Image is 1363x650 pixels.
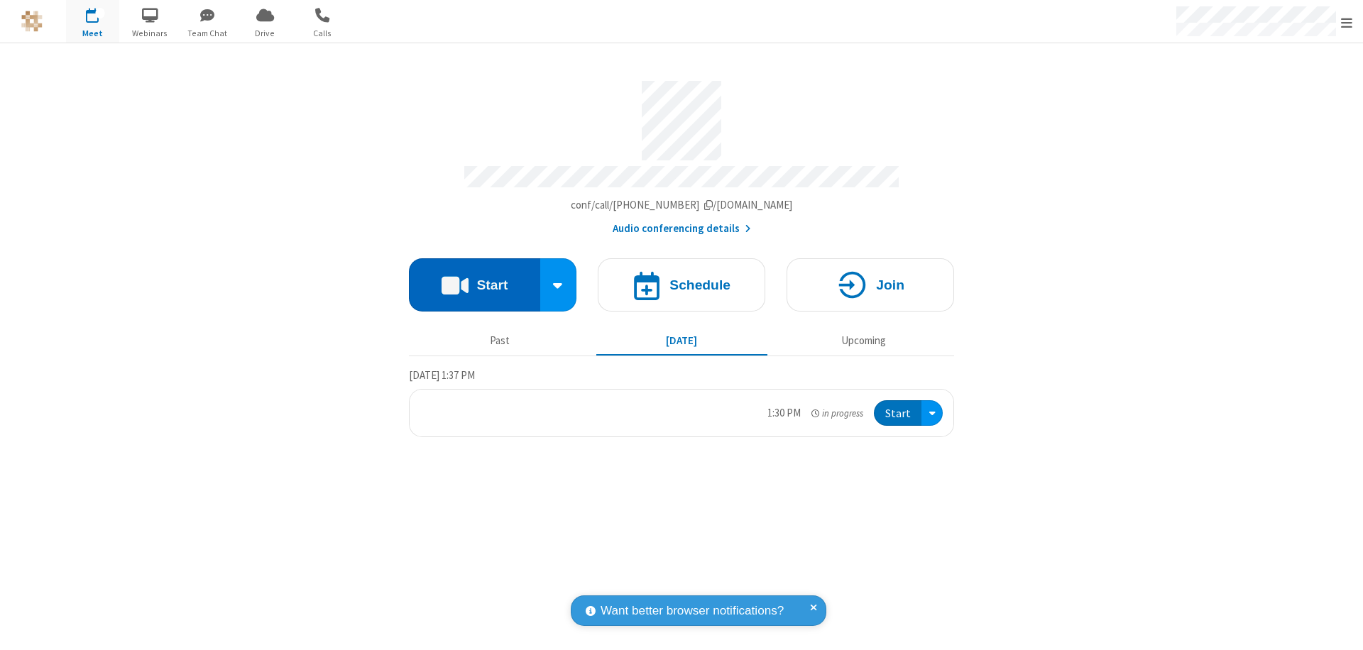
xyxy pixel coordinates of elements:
[409,368,475,382] span: [DATE] 1:37 PM
[21,11,43,32] img: QA Selenium DO NOT DELETE OR CHANGE
[876,278,904,292] h4: Join
[296,27,349,40] span: Calls
[540,258,577,312] div: Start conference options
[571,197,793,214] button: Copy my meeting room linkCopy my meeting room link
[409,258,540,312] button: Start
[415,327,586,354] button: Past
[601,602,784,620] span: Want better browser notifications?
[778,327,949,354] button: Upcoming
[613,221,751,237] button: Audio conferencing details
[921,400,943,426] div: Open menu
[124,27,177,40] span: Webinars
[787,258,954,312] button: Join
[874,400,921,426] button: Start
[239,27,292,40] span: Drive
[811,407,863,420] em: in progress
[409,70,954,237] section: Account details
[571,198,793,211] span: Copy my meeting room link
[96,8,105,18] div: 1
[181,27,234,40] span: Team Chat
[669,278,730,292] h4: Schedule
[596,327,767,354] button: [DATE]
[598,258,765,312] button: Schedule
[476,278,508,292] h4: Start
[767,405,801,422] div: 1:30 PM
[409,367,954,438] section: Today's Meetings
[66,27,119,40] span: Meet
[1328,613,1352,640] iframe: Chat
